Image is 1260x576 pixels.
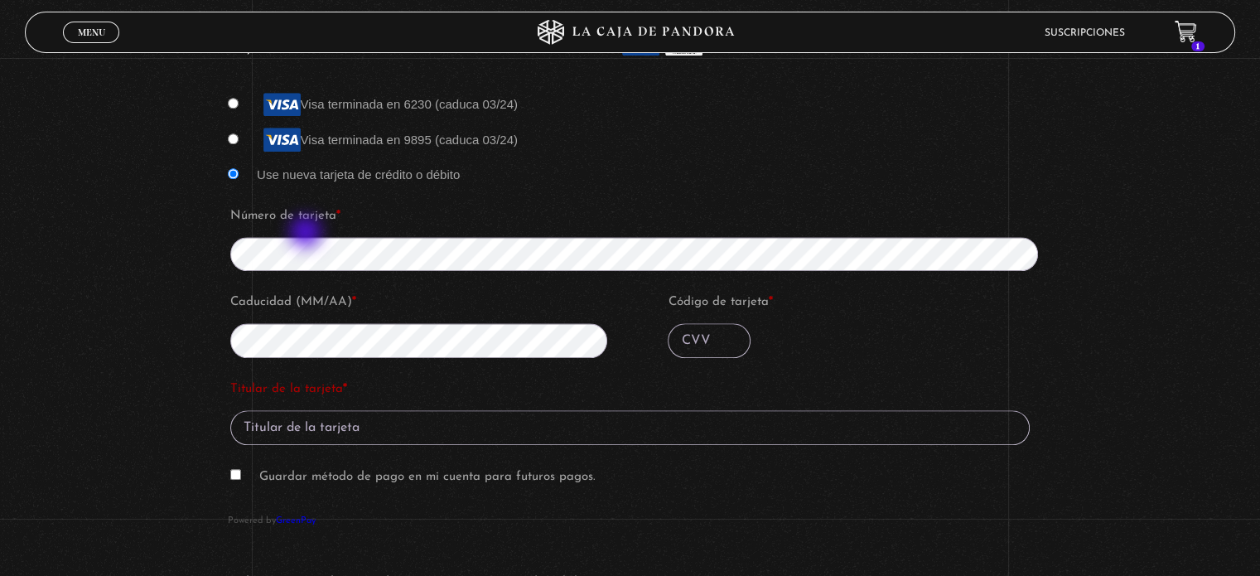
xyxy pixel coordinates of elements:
[257,167,460,182] label: Use nueva tarjeta de crédito o débito
[1191,41,1204,51] span: 1
[257,133,518,147] label: Visa terminada en 9895 (caduca 03/24)
[668,323,751,358] input: CVV
[230,377,1030,402] label: Titular de la tarjeta
[78,27,105,37] span: Menu
[228,506,1032,529] span: Powered by
[72,41,111,53] span: Cerrar
[259,471,596,483] label: Guardar método de pago en mi cuenta para futuros pagos.
[230,204,1051,229] label: Número de tarjeta
[230,410,1030,445] input: Titular de la tarjeta
[257,97,518,111] label: Visa terminada en 6230 (caduca 03/24)
[1045,28,1125,38] a: Suscripciones
[230,290,614,315] label: Caducidad (MM/AA)
[1175,21,1197,43] a: 1
[276,516,316,525] a: GreenPay
[668,290,1051,315] label: Código de tarjeta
